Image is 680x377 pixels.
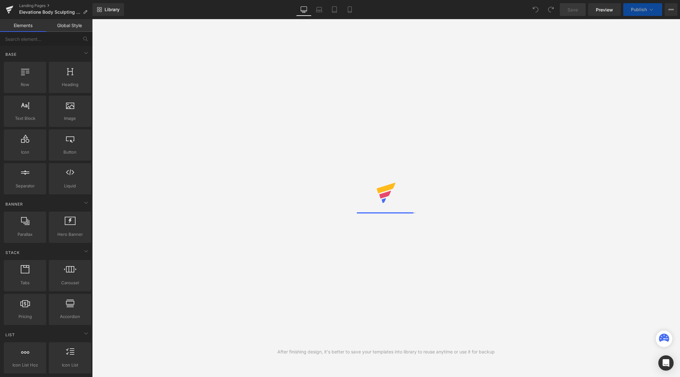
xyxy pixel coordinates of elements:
[596,6,613,13] span: Preview
[6,149,44,156] span: Icon
[5,201,24,207] span: Banner
[631,7,647,12] span: Publish
[588,3,621,16] a: Preview
[46,19,92,32] a: Global Style
[545,3,557,16] button: Redo
[529,3,542,16] button: Undo
[19,10,80,15] span: Elevatione Body Sculpting $69.95
[6,313,44,320] span: Pricing
[6,183,44,189] span: Separator
[51,313,89,320] span: Accordion
[6,81,44,88] span: Row
[277,348,495,355] div: After finishing design, it's better to save your templates into library to reuse anytime or use i...
[658,355,674,371] div: Open Intercom Messenger
[105,7,120,12] span: Library
[5,51,17,57] span: Base
[665,3,677,16] button: More
[19,3,92,8] a: Landing Pages
[51,115,89,122] span: Image
[92,3,124,16] a: New Library
[5,250,20,256] span: Stack
[567,6,578,13] span: Save
[51,362,89,368] span: Icon List
[6,115,44,122] span: Text Block
[51,279,89,286] span: Carousel
[6,279,44,286] span: Tabs
[51,183,89,189] span: Liquid
[51,231,89,238] span: Hero Banner
[5,332,16,338] span: List
[296,3,311,16] a: Desktop
[623,3,662,16] button: Publish
[327,3,342,16] a: Tablet
[51,149,89,156] span: Button
[6,231,44,238] span: Parallax
[311,3,327,16] a: Laptop
[6,362,44,368] span: Icon List Hoz
[342,3,357,16] a: Mobile
[51,81,89,88] span: Heading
